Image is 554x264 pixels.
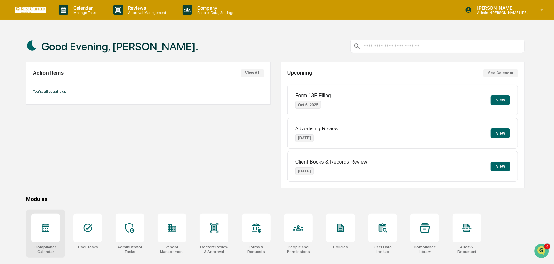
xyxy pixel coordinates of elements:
[33,89,264,94] p: You're all caught up!
[4,128,44,139] a: 🖐️Preclearance
[6,131,11,136] div: 🖐️
[99,70,116,77] button: See all
[534,243,551,260] iframe: Open customer support
[44,128,82,139] a: 🗄️Attestations
[41,40,198,53] h1: Good Evening, [PERSON_NAME].
[472,5,531,11] p: [PERSON_NAME]
[56,104,70,109] span: [DATE]
[13,49,25,60] img: 4531339965365_218c74b014194aa58b9b_72.jpg
[295,93,331,99] p: Form 13F Filing
[29,49,105,55] div: Start new chat
[287,70,312,76] h2: Upcoming
[483,69,518,77] button: See Calendar
[15,7,46,13] img: logo
[6,13,116,24] p: How can we help?
[284,245,313,254] div: People and Permissions
[116,245,144,254] div: Administrator Tasks
[6,81,17,91] img: Donna Rittershausen
[368,245,397,254] div: User Data Lookup
[33,70,64,76] h2: Action Items
[45,158,77,163] a: Powered byPylon
[295,159,367,165] p: Client Books & Records Review
[46,131,51,136] div: 🗄️
[6,143,11,148] div: 🔎
[13,130,41,137] span: Preclearance
[295,126,339,132] p: Advertising Review
[123,5,170,11] p: Reviews
[410,245,439,254] div: Compliance Library
[192,11,237,15] p: People, Data, Settings
[192,5,237,11] p: Company
[333,245,348,249] div: Policies
[56,87,70,92] span: [DATE]
[123,11,170,15] p: Approval Management
[53,87,55,92] span: •
[6,49,18,60] img: 1746055101610-c473b297-6a78-478c-a979-82029cc54cd1
[68,5,101,11] p: Calendar
[491,128,510,138] button: View
[20,104,52,109] span: [PERSON_NAME]
[472,11,531,15] p: Admin • [PERSON_NAME] [PERSON_NAME] Consulting, LLC
[6,71,43,76] div: Past conversations
[68,11,101,15] p: Manage Tasks
[241,69,264,77] button: View All
[53,104,55,109] span: •
[158,245,186,254] div: Vendor Management
[491,162,510,171] button: View
[295,167,314,175] p: [DATE]
[491,95,510,105] button: View
[20,87,52,92] span: [PERSON_NAME]
[242,245,271,254] div: Forms & Requests
[13,104,18,109] img: 1746055101610-c473b297-6a78-478c-a979-82029cc54cd1
[295,101,321,109] p: Oct 6, 2025
[4,140,43,151] a: 🔎Data Lookup
[31,245,60,254] div: Compliance Calendar
[109,51,116,58] button: Start new chat
[6,98,17,108] img: Jack Rasmussen
[200,245,228,254] div: Content Review & Approval
[29,55,88,60] div: We're available if you need us!
[295,134,314,142] p: [DATE]
[26,196,525,202] div: Modules
[453,245,481,254] div: Audit & Document Logs
[78,245,98,249] div: User Tasks
[13,143,40,149] span: Data Lookup
[53,130,79,137] span: Attestations
[64,158,77,163] span: Pylon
